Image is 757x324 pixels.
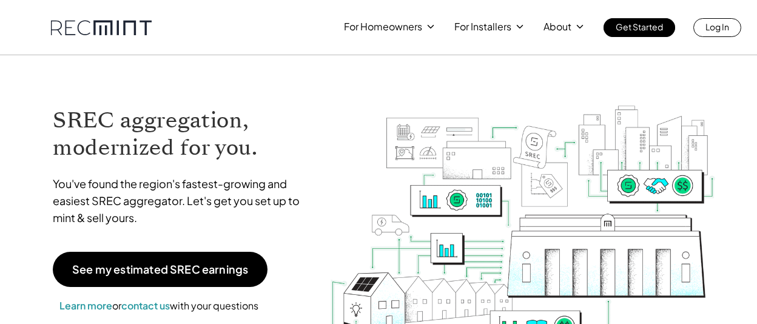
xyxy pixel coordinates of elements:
[121,299,170,312] a: contact us
[693,18,741,37] a: Log In
[72,264,248,275] p: See my estimated SREC earnings
[616,18,663,35] p: Get Started
[344,18,422,35] p: For Homeowners
[53,298,265,314] p: or with your questions
[705,18,729,35] p: Log In
[604,18,675,37] a: Get Started
[543,18,571,35] p: About
[454,18,511,35] p: For Installers
[53,252,267,287] a: See my estimated SREC earnings
[59,299,112,312] a: Learn more
[53,175,311,226] p: You've found the region's fastest-growing and easiest SREC aggregator. Let's get you set up to mi...
[53,107,311,161] h1: SREC aggregation, modernized for you.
